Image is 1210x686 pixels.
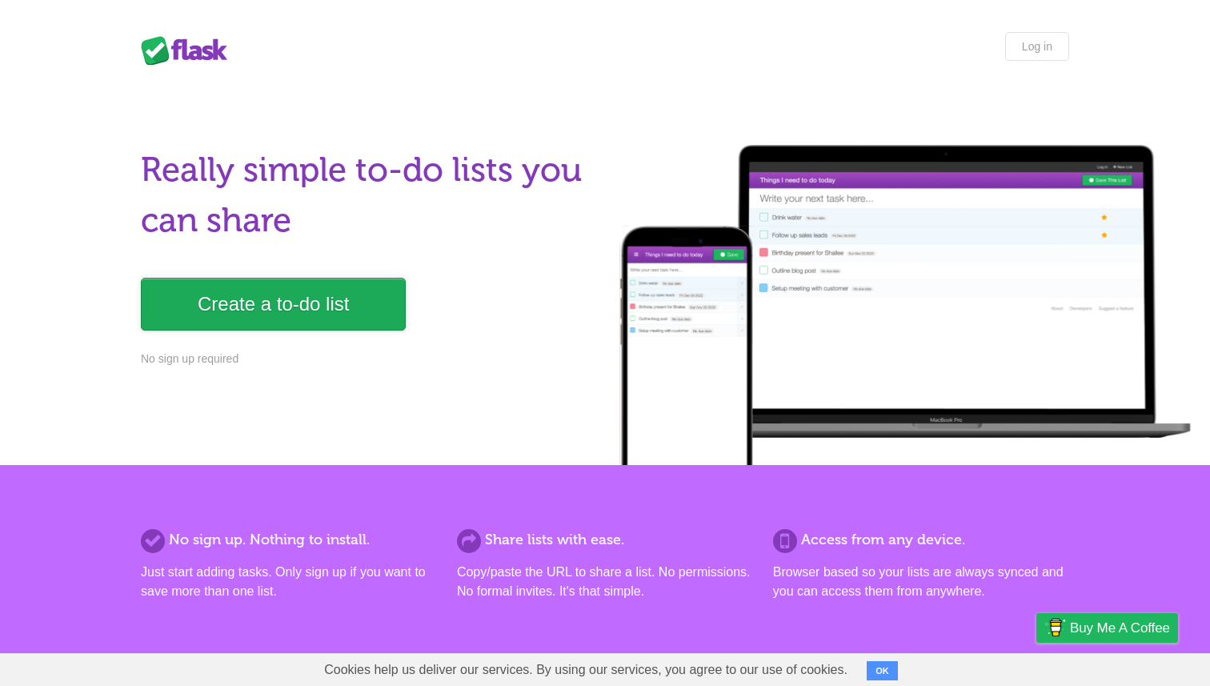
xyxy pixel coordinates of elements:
[457,563,753,601] p: Copy/paste the URL to share a list. No permissions. No formal invites. It's that simple.
[141,563,437,601] p: Just start adding tasks. Only sign up if you want to save more than one list.
[141,145,595,246] h1: Really simple to-do lists you can share
[141,351,595,367] p: No sign up required
[773,529,1069,551] h2: Access from any device.
[867,661,898,680] button: OK
[141,278,406,331] a: Create a to-do list
[308,654,863,686] span: Cookies help us deliver our services. By using our services, you agree to our use of cookies.
[1036,613,1178,643] a: Buy me a coffee
[1005,32,1069,61] a: Log in
[141,36,237,65] div: Flask Lists
[1070,614,1170,642] span: Buy me a coffee
[457,529,753,551] h2: Share lists with ease.
[773,563,1069,601] p: Browser based so your lists are always synced and you can access them from anywhere.
[141,529,437,551] h2: No sign up. Nothing to install.
[1044,614,1066,641] img: Buy me a coffee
